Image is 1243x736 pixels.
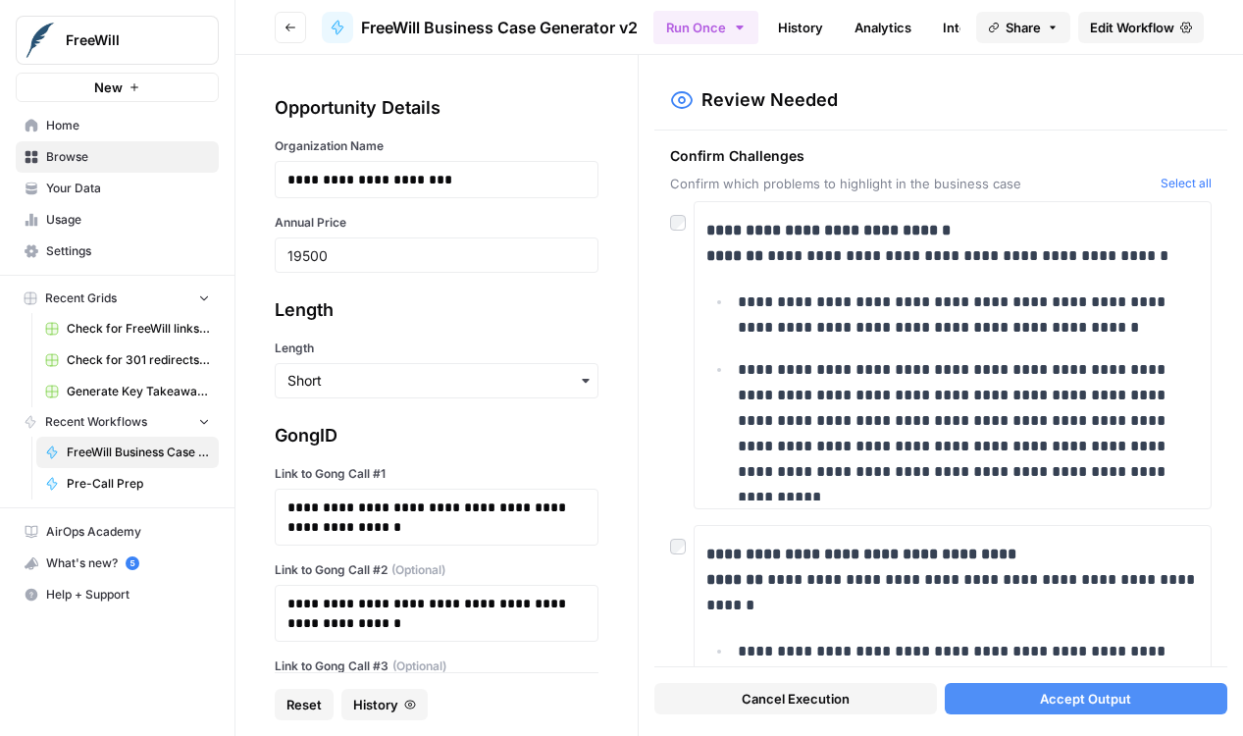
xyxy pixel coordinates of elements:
div: GongID [275,422,598,449]
span: Accept Output [1040,689,1131,709]
a: FreeWill Business Case Generator v2 [36,437,219,468]
button: History [341,689,428,720]
span: FreeWill Business Case Generator v2 [67,444,210,461]
div: Opportunity Details [275,94,598,122]
span: Reset [286,695,322,714]
a: Analytics [843,12,923,43]
label: Organization Name [275,137,598,155]
a: Generate Key Takeaways from Webinar Transcripts [36,376,219,407]
span: Settings [46,242,210,260]
span: Check for 301 redirects on page Grid [67,351,210,369]
span: AirOps Academy [46,523,210,541]
button: New [16,73,219,102]
button: Accept Output [945,683,1227,714]
button: Help + Support [16,579,219,610]
a: Check for 301 redirects on page Grid [36,344,219,376]
button: Run Once [653,11,758,44]
a: Browse [16,141,219,173]
button: What's new? 5 [16,548,219,579]
span: Recent Workflows [45,413,147,431]
span: Your Data [46,180,210,197]
span: Cancel Execution [742,689,850,709]
h2: Review Needed [701,86,838,114]
span: New [94,78,123,97]
a: FreeWill Business Case Generator v2 [322,12,638,43]
a: Your Data [16,173,219,204]
span: Home [46,117,210,134]
a: Edit Workflow [1078,12,1204,43]
span: Browse [46,148,210,166]
span: FreeWill [66,30,184,50]
label: Link to Gong Call #2 [275,561,598,579]
span: History [353,695,398,714]
a: History [766,12,835,43]
a: Integrate [931,12,1011,43]
a: Usage [16,204,219,236]
a: Pre-Call Prep [36,468,219,499]
label: Link to Gong Call #1 [275,465,598,483]
a: AirOps Academy [16,516,219,548]
span: (Optional) [392,657,446,675]
button: Share [976,12,1070,43]
span: Usage [46,211,210,229]
span: Confirm which problems to highlight in the business case [670,174,1153,193]
div: Length [275,296,598,324]
label: Link to Gong Call #3 [275,657,598,675]
img: FreeWill Logo [23,23,58,58]
div: What's new? [17,549,218,578]
button: Workspace: FreeWill [16,16,219,65]
button: Reset [275,689,334,720]
a: Home [16,110,219,141]
button: Recent Grids [16,284,219,313]
span: Help + Support [46,586,210,604]
a: Settings [16,236,219,267]
input: Short [287,371,586,391]
button: Recent Workflows [16,407,219,437]
a: 5 [126,556,139,570]
label: Annual Price [275,214,598,232]
span: Recent Grids [45,289,117,307]
span: FreeWill Business Case Generator v2 [361,16,638,39]
span: Edit Workflow [1090,18,1174,37]
span: Confirm Challenges [670,146,1153,166]
span: (Optional) [391,561,445,579]
span: Pre-Call Prep [67,475,210,493]
button: Select all [1161,174,1212,193]
button: Cancel Execution [654,683,937,714]
text: 5 [129,558,134,568]
span: Check for FreeWill links on partner's external website [67,320,210,338]
span: Share [1006,18,1041,37]
span: Generate Key Takeaways from Webinar Transcripts [67,383,210,400]
a: Check for FreeWill links on partner's external website [36,313,219,344]
label: Length [275,340,598,357]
